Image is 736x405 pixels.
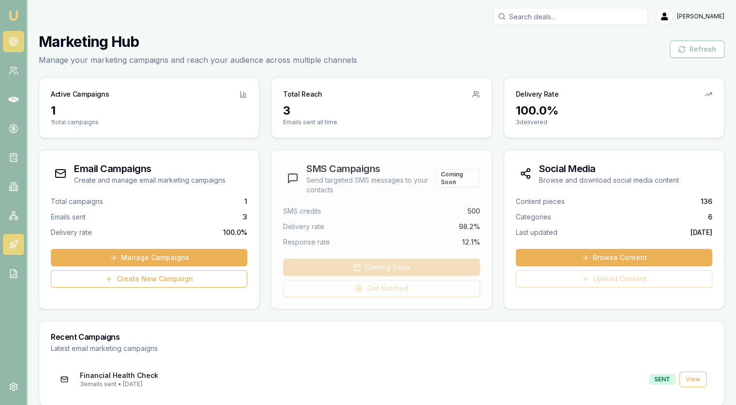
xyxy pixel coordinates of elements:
h3: SMS Campaigns [306,162,435,175]
span: Delivery rate [283,222,324,231]
h3: Active Campaigns [51,89,109,99]
h3: Delivery Rate [516,89,558,99]
p: 3 emails sent • [DATE] [80,380,641,388]
span: Last updated [516,228,557,237]
img: emu-icon-u.png [8,10,19,21]
span: Response rate [283,237,330,247]
span: 136 [701,197,712,206]
p: 1 total campaigns [51,118,247,126]
p: Manage your marketing campaigns and reach your audience across multiple channels [39,54,357,66]
span: 100.0 % [223,228,247,237]
span: 1 [244,197,247,206]
span: Total campaigns [51,197,103,206]
button: Refresh [670,41,724,58]
span: [PERSON_NAME] [677,13,724,20]
div: SENT [649,374,676,385]
div: Coming Soon [436,169,480,188]
h3: Total Reach [283,89,322,99]
span: SMS credits [283,206,321,216]
a: View [679,372,706,387]
span: Delivery rate [51,228,92,237]
p: Emails sent all time [283,118,480,126]
p: Browse and download social media content [539,175,679,185]
span: Emails sent [51,212,86,222]
input: Search deals [493,8,648,25]
span: Content pieces [516,197,565,206]
span: [DATE] [691,228,712,237]
p: Financial Health Check [80,371,641,380]
div: 3 [283,103,480,118]
div: 100.0 % [516,103,712,118]
span: Categories [516,212,551,222]
p: Latest email marketing campaigns [51,344,712,353]
p: Send targeted SMS messages to your contacts [306,175,435,195]
a: Browse Content [516,249,712,266]
h1: Marketing Hub [39,33,357,50]
p: Create and manage email marketing campaigns [74,175,225,185]
span: 500 [467,206,480,216]
h3: Recent Campaigns [51,333,712,341]
span: 3 [243,212,247,222]
span: 98.2% [459,222,480,231]
div: 1 [51,103,247,118]
a: Create New Campaign [51,270,247,288]
p: 3 delivered [516,118,712,126]
h3: Social Media [539,162,679,175]
h3: Email Campaigns [74,162,225,175]
span: 6 [708,212,712,222]
a: Manage Campaigns [51,249,247,266]
span: 12.1% [462,237,480,247]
